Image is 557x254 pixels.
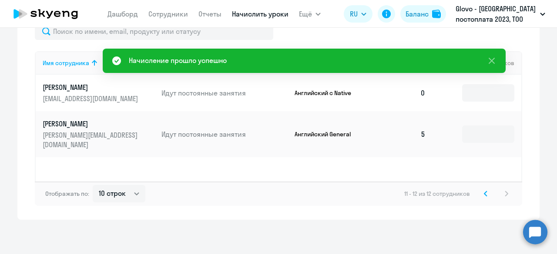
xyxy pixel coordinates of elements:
p: Идут постоянные занятия [161,88,288,98]
a: Сотрудники [148,10,188,18]
a: Начислить уроки [232,10,289,18]
div: Имя сотрудника [43,59,154,67]
button: RU [344,5,372,23]
input: Поиск по имени, email, продукту или статусу [35,23,273,40]
a: [PERSON_NAME][PERSON_NAME][EMAIL_ADDRESS][DOMAIN_NAME] [43,119,154,149]
button: Балансbalance [400,5,446,23]
p: Английский с Native [295,89,360,97]
div: Начисление прошло успешно [129,55,227,66]
td: 5 [372,111,433,157]
a: Дашборд [107,10,138,18]
span: RU [350,9,358,19]
p: Английский General [295,130,360,138]
td: 0 [372,75,433,111]
a: [PERSON_NAME][EMAIL_ADDRESS][DOMAIN_NAME] [43,82,154,103]
button: Ещё [299,5,321,23]
p: [PERSON_NAME][EMAIL_ADDRESS][DOMAIN_NAME] [43,130,140,149]
p: [PERSON_NAME] [43,82,140,92]
span: 11 - 12 из 12 сотрудников [404,190,470,198]
span: Отображать по: [45,190,89,198]
span: Ещё [299,9,312,19]
p: [EMAIL_ADDRESS][DOMAIN_NAME] [43,94,140,103]
div: Баланс [406,9,429,19]
button: Glovo - [GEOGRAPHIC_DATA] постоплата 2023, ТОО GLOVO [GEOGRAPHIC_DATA] [451,3,550,24]
p: Идут постоянные занятия [161,129,288,139]
p: Glovo - [GEOGRAPHIC_DATA] постоплата 2023, ТОО GLOVO [GEOGRAPHIC_DATA] [456,3,537,24]
div: Имя сотрудника [43,59,89,67]
a: Отчеты [198,10,221,18]
img: balance [432,10,441,18]
p: [PERSON_NAME] [43,119,140,129]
